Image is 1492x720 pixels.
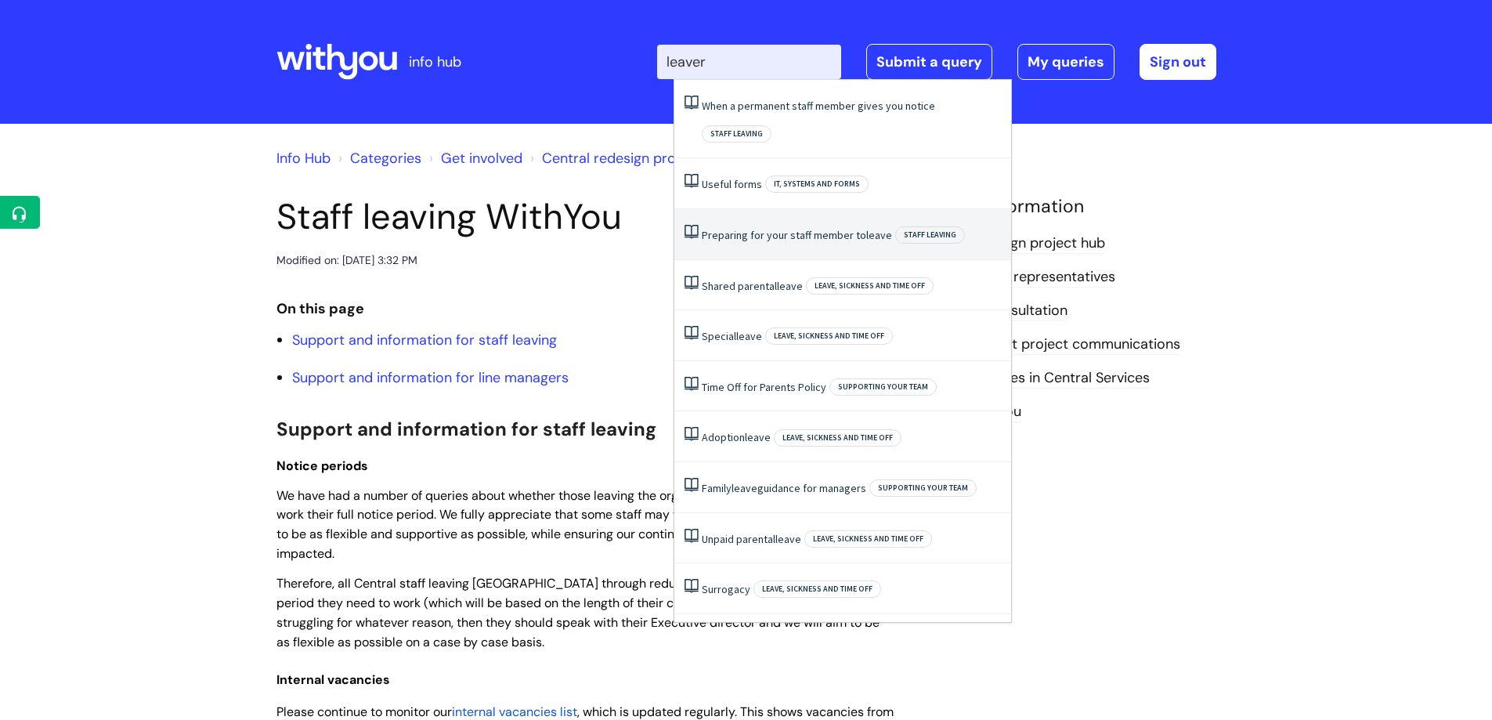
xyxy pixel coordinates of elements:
a: Support and information for staff leaving [292,331,557,349]
a: When a permanent staff member gives you notice [702,99,935,113]
a: Info Hub [276,149,331,168]
a: Central redesign project [542,149,700,168]
span: Staff leaving [895,226,965,244]
h1: Staff leaving WithYou [276,196,895,238]
a: My queries [1017,44,1114,80]
a: Time Off for Parents Policy [702,380,826,394]
h4: Related Information [919,196,1216,218]
span: Leave, sickness and time off [765,327,893,345]
li: Solution home [334,146,421,171]
span: Staff leaving [702,125,771,143]
a: Specialleave [702,329,762,343]
span: Support and information for staff leaving [276,417,656,441]
span: Leave, sickness and time off [806,277,934,295]
span: Leave, sickness and time off [753,581,881,598]
strong: On this page [276,299,364,318]
a: Familyleaveguidance for managers [702,481,866,495]
div: Modified on: [DATE] 3:32 PM [276,251,417,270]
a: Sign out [1140,44,1216,80]
span: Supporting your team [829,378,937,396]
span: Leave, sickness and time off [804,530,932,548]
span: IT, systems and forms [765,175,869,193]
a: Categories [350,149,421,168]
span: leave [777,279,803,293]
span: We have had a number of queries about whether those leaving the organisation due to redundancy ne... [276,487,891,562]
input: Search [657,45,841,79]
span: leave [745,430,771,444]
span: Leave, sickness and time off [774,429,901,447]
span: leave [866,228,892,242]
a: Archive of past project communications [919,335,1180,355]
a: Submit a query [866,44,992,80]
span: leave [732,481,757,495]
span: leave [775,532,801,546]
li: Get involved [425,146,522,171]
a: Preparing for your staff member toleave [702,228,892,242]
span: Notice periods [276,458,368,474]
a: Alternative roles in Central Services [919,368,1150,389]
p: info hub [409,49,461,74]
li: Central redesign project [526,146,700,171]
a: Surrogacy [702,582,750,596]
a: Support and information for line managers [292,368,569,387]
a: Adoptionleave [702,430,771,444]
span: Supporting your team [869,479,977,497]
a: Shared parentalleave [702,279,803,293]
span: Internal vacancies [276,671,390,688]
span: Therefore, all Central staff leaving [GEOGRAPHIC_DATA] through redundancy will have a minimum not... [276,575,887,649]
a: Get involved [441,149,522,168]
a: internal vacancies list [452,704,577,720]
a: Our employee representatives [919,267,1115,288]
a: Useful forms [702,177,762,191]
span: leave [736,329,762,343]
a: Unpaid parentalleave [702,532,801,546]
div: | - [657,44,1216,80]
span: Please continue to monitor our [276,704,452,720]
